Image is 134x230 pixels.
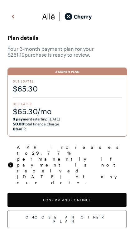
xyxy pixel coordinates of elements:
[7,193,127,207] button: Confirm and Continue
[13,122,60,126] span: total finance charge
[13,117,60,121] span: starting [DATE]
[7,46,127,58] span: Your 3 -month payment plan for your $261.19 purchase is ready to review.
[13,117,34,121] strong: 3 payments
[13,127,26,131] span: APR
[13,106,122,116] span: $65.30/mo
[13,79,122,83] span: Due [DATE]
[9,12,17,21] img: svg%3e
[13,83,122,94] span: $65.30
[42,12,55,21] img: svg%3e
[13,122,24,126] strong: $0.00
[17,144,127,185] span: APR increases to 29.77 % permanently if payment is not received [DATE] of any due date.
[7,210,127,228] div: Choose Another Plan
[13,102,122,106] span: Due Later
[7,33,127,43] span: Plan details
[8,68,127,75] div: 3-Month Plan
[65,12,92,21] img: cherry_black_logo-DrOE_MJI.svg
[55,12,65,21] img: svg%3e
[7,162,14,168] img: svg%3e
[13,127,19,131] strong: 0%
